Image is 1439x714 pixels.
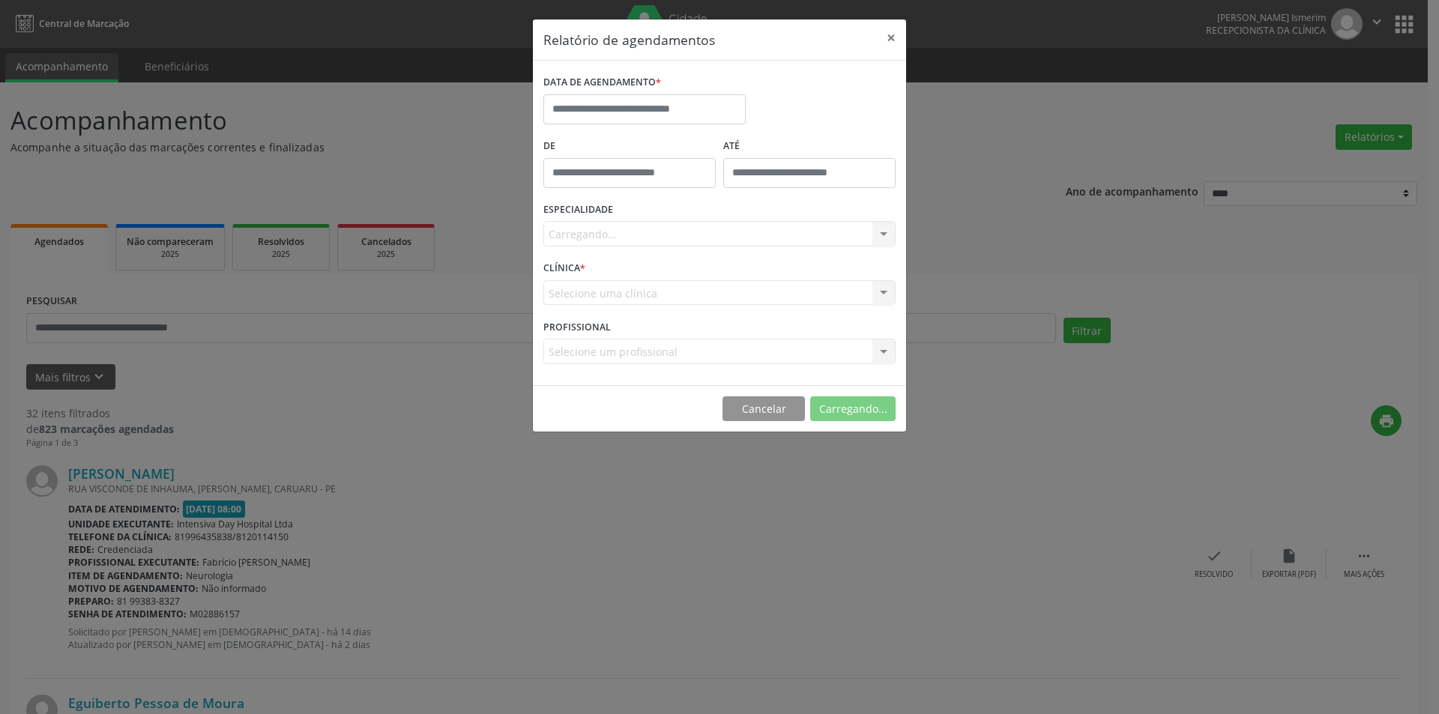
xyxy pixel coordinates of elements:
button: Cancelar [722,396,805,422]
button: Close [876,19,906,56]
label: ATÉ [723,135,896,158]
label: De [543,135,716,158]
label: DATA DE AGENDAMENTO [543,71,661,94]
label: ESPECIALIDADE [543,199,613,222]
h5: Relatório de agendamentos [543,30,715,49]
label: PROFISSIONAL [543,315,611,339]
label: CLÍNICA [543,257,585,280]
button: Carregando... [810,396,896,422]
